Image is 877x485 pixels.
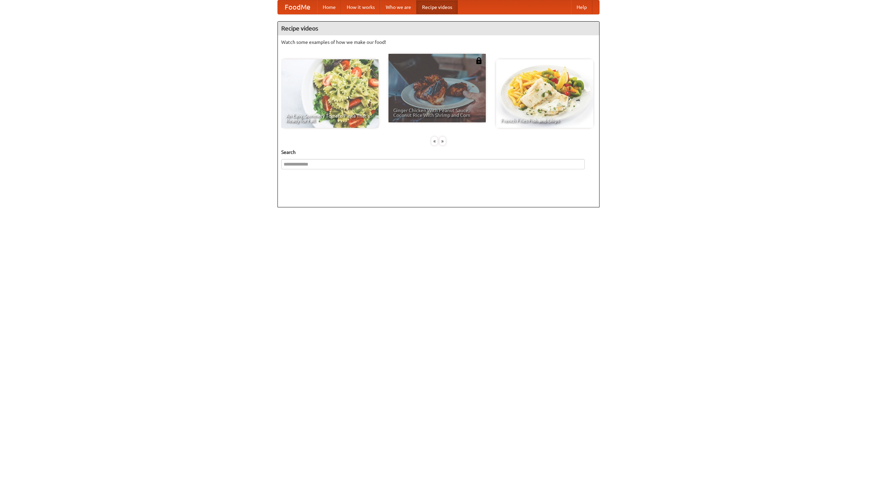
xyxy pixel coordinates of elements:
[341,0,380,14] a: How it works
[417,0,458,14] a: Recipe videos
[380,0,417,14] a: Who we are
[286,113,374,123] span: An Easy, Summery Tomato Pasta That's Ready for Fall
[278,0,317,14] a: FoodMe
[278,22,599,35] h4: Recipe videos
[440,137,446,145] div: »
[571,0,592,14] a: Help
[317,0,341,14] a: Home
[431,137,437,145] div: «
[281,59,379,128] a: An Easy, Summery Tomato Pasta That's Ready for Fall
[496,59,593,128] a: French Fries Fish and Chips
[281,149,596,156] h5: Search
[281,39,596,46] p: Watch some examples of how we make our food!
[475,57,482,64] img: 483408.png
[501,118,589,123] span: French Fries Fish and Chips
